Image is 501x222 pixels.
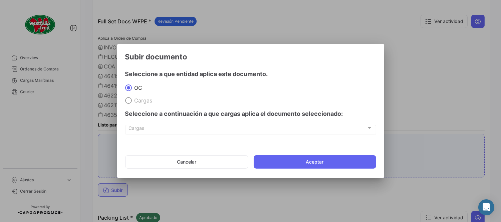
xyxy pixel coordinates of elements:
[132,84,143,91] span: OC
[129,127,366,132] span: Cargas
[125,109,376,119] h4: Seleccione a continuación a que cargas aplica el documento seleccionado:
[125,69,376,79] h4: Seleccione a que entidad aplica este documento.
[254,155,376,169] button: Aceptar
[125,155,248,169] button: Cancelar
[132,97,153,104] span: Cargas
[125,52,376,61] h3: Subir documento
[478,199,494,215] div: Open Intercom Messenger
